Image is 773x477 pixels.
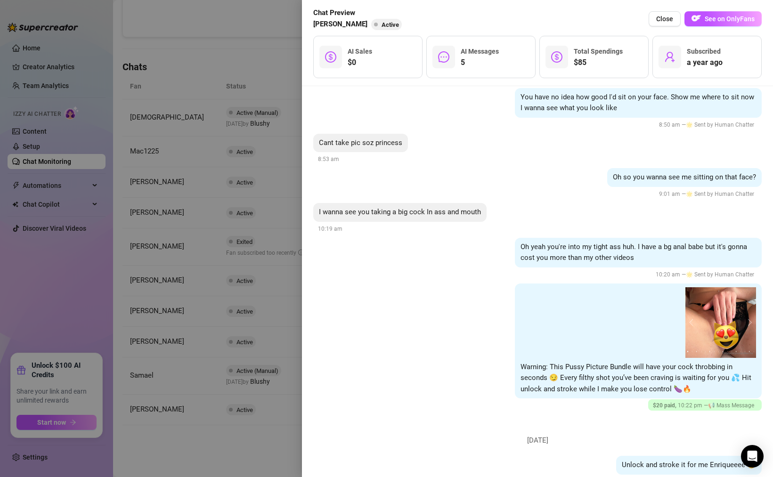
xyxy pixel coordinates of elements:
div: Open Intercom Messenger [741,445,764,468]
span: 8:50 am — [659,121,757,128]
span: 10:19 am [318,226,342,232]
span: I wanna see you taking a big cock In ass and mouth [319,208,481,216]
span: Chat Preview [313,8,406,19]
span: Oh yeah you're into my tight ass huh. I have a bg anal babe but it's gonna cost you more than my ... [521,243,747,262]
span: AI Messages [461,48,499,55]
span: 9:01 am — [659,191,757,197]
img: media [685,287,756,358]
button: 5 [705,351,706,352]
button: next [745,319,752,326]
span: a year ago [687,57,723,68]
button: prev [689,319,697,326]
span: Warning: This Pussy Picture Bundle will have your cock throbbing in seconds 😏 Every filthy shot y... [521,363,751,393]
span: Close [656,15,673,23]
span: $ 20 paid , [653,402,678,409]
span: 5 [461,57,499,68]
span: You have no idea how good I'd sit on your face. Show me where to sit now I wanna see what you loo... [521,93,754,113]
span: [DATE] [520,435,555,446]
span: Total Spendings [574,48,623,55]
span: dollar [551,51,562,63]
span: 8:53 am [318,156,339,162]
span: user-add [664,51,675,63]
span: 10:20 am — [656,271,757,278]
button: 13 [740,351,741,352]
span: Oh so you wanna see me sitting on that face? [613,173,756,181]
span: Active [382,21,399,28]
span: 🌟 Sent by Human Chatter [686,191,754,197]
span: See on OnlyFans [705,15,755,23]
img: OF [692,14,701,23]
span: [PERSON_NAME] [313,19,367,30]
span: AI Sales [348,48,372,55]
span: $0 [348,57,372,68]
button: 11 [732,351,732,352]
button: 7 [714,351,715,352]
span: Subscribed [687,48,721,55]
span: 📢 Mass Message [708,402,754,409]
button: OFSee on OnlyFans [684,11,762,26]
button: 3 [696,351,697,352]
span: Cant take pic soz princess [319,138,402,147]
button: 8 [718,351,719,352]
span: Unlock and stroke it for me Enriqueeee 😏 [622,461,756,469]
span: 🌟 Sent by Human Chatter [686,271,754,278]
span: dollar [325,51,336,63]
button: 6 [709,351,710,352]
button: Close [649,11,681,26]
span: message [438,51,449,63]
span: $85 [574,57,623,68]
span: 10:22 pm — [653,402,757,409]
button: 10 [727,351,728,352]
span: 🌟 Sent by Human Chatter [686,121,754,128]
a: OFSee on OnlyFans [684,11,762,27]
